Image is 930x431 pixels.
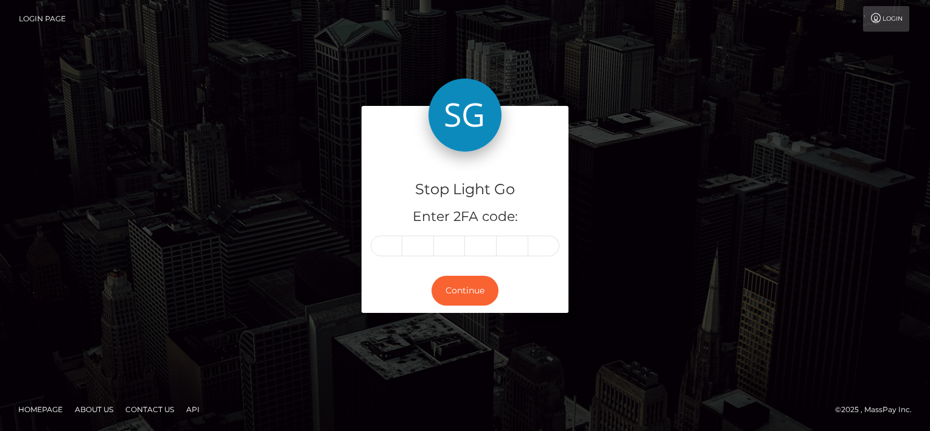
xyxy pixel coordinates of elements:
[19,6,66,32] a: Login Page
[121,400,179,419] a: Contact Us
[371,179,559,200] h4: Stop Light Go
[70,400,118,419] a: About Us
[835,403,921,416] div: © 2025 , MassPay Inc.
[863,6,909,32] a: Login
[432,276,498,306] button: Continue
[13,400,68,419] a: Homepage
[371,208,559,226] h5: Enter 2FA code:
[428,79,502,152] img: Stop Light Go
[181,400,205,419] a: API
